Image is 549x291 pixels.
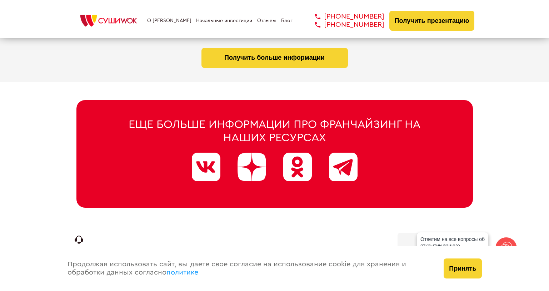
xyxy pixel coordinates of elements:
[166,269,198,276] a: политике
[224,54,325,61] span: Получить больше информации
[304,13,384,21] a: [PHONE_NUMBER]
[110,118,439,144] div: Еще больше информации про франчайзинг на наших ресурсах
[304,21,384,29] a: [PHONE_NUMBER]
[60,246,437,291] div: Продолжая использовать сайт, вы даете свое согласие на использование cookie для хранения и обрабо...
[444,258,481,278] button: Принять
[147,18,191,24] a: О [PERSON_NAME]
[417,232,488,259] div: Ответим на все вопросы об открытии вашего [PERSON_NAME]!
[201,48,348,68] button: Получить больше информации
[75,13,143,29] img: СУШИWOK
[196,18,252,24] a: Начальные инвестиции
[398,233,475,250] a: Личный кабинет
[257,18,276,24] a: Отзывы
[389,11,475,31] button: Получить презентацию
[281,18,293,24] a: Блог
